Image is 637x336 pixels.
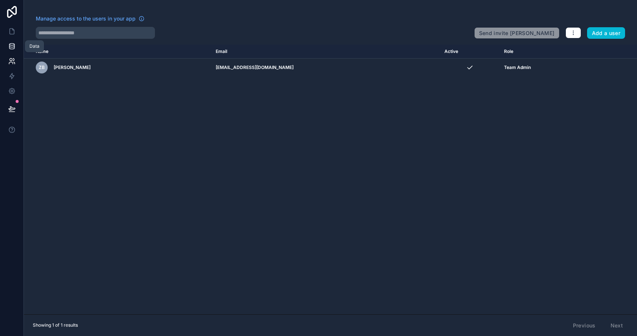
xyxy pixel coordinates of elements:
[36,15,136,22] span: Manage access to the users in your app
[29,43,39,49] div: Data
[24,45,211,59] th: Name
[211,59,440,77] td: [EMAIL_ADDRESS][DOMAIN_NAME]
[500,45,594,59] th: Role
[440,45,500,59] th: Active
[587,27,625,39] button: Add a user
[54,65,91,70] span: [PERSON_NAME]
[36,15,145,22] a: Manage access to the users in your app
[211,45,440,59] th: Email
[33,322,78,328] span: Showing 1 of 1 results
[39,65,45,70] span: ZB
[24,45,637,314] div: scrollable content
[504,65,531,70] span: Team Admin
